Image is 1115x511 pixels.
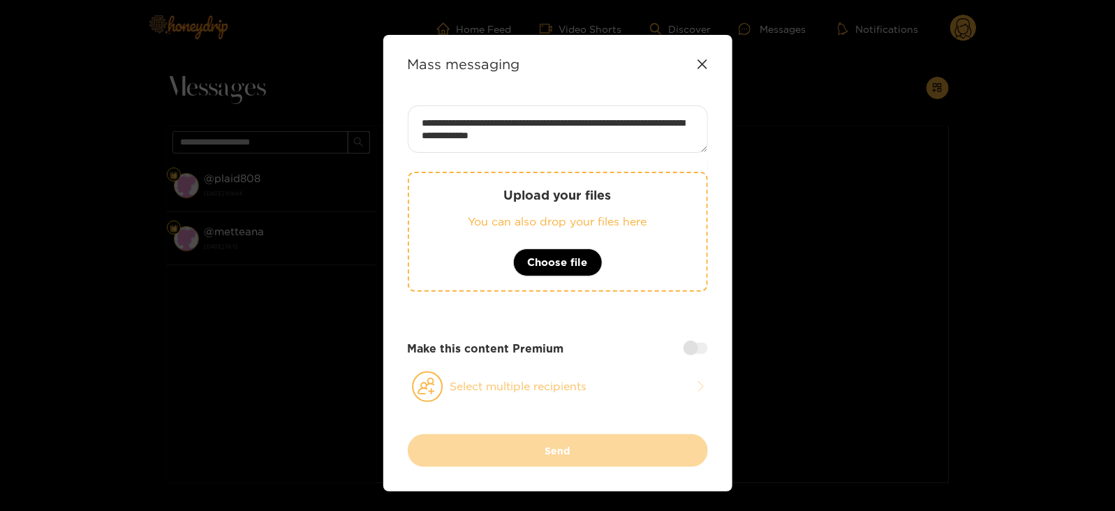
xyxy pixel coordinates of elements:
[408,56,520,72] strong: Mass messaging
[408,371,708,403] button: Select multiple recipients
[437,214,679,230] p: You can also drop your files here
[437,187,679,203] p: Upload your files
[528,254,588,271] span: Choose file
[408,434,708,467] button: Send
[408,341,564,357] strong: Make this content Premium
[513,249,603,276] button: Choose file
